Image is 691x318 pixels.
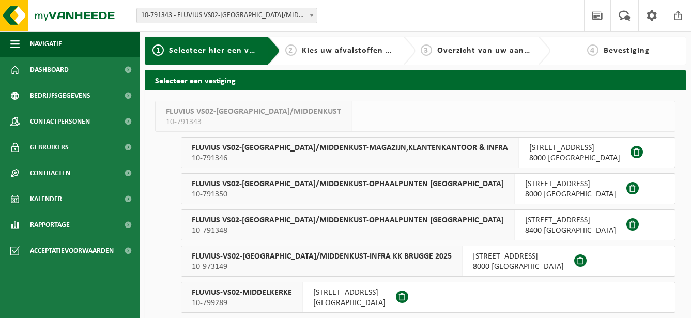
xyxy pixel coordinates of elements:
span: [GEOGRAPHIC_DATA] [313,298,386,308]
span: Bedrijfsgegevens [30,83,90,109]
span: [STREET_ADDRESS] [529,143,620,153]
span: FLUVIUS-VS02-MIDDELKERKE [192,287,292,298]
button: FLUVIUS VS02-[GEOGRAPHIC_DATA]/MIDDENKUST-OPHAALPUNTEN [GEOGRAPHIC_DATA] 10-791348 [STREET_ADDRES... [181,209,675,240]
button: FLUVIUS-VS02-MIDDELKERKE 10-799289 [STREET_ADDRESS][GEOGRAPHIC_DATA] [181,282,675,313]
span: 10-799289 [192,298,292,308]
span: 10-791343 - FLUVIUS VS02-BRUGGE/MIDDENKUST [137,8,317,23]
span: 8000 [GEOGRAPHIC_DATA] [529,153,620,163]
span: Rapportage [30,212,70,238]
span: [STREET_ADDRESS] [525,179,616,189]
span: 10-791348 [192,225,504,236]
span: Kies uw afvalstoffen en recipiënten [302,47,444,55]
span: 3 [421,44,432,56]
span: Gebruikers [30,134,69,160]
h2: Selecteer een vestiging [145,70,686,90]
span: 10-973149 [192,262,452,272]
span: [STREET_ADDRESS] [473,251,564,262]
button: FLUVIUS VS02-[GEOGRAPHIC_DATA]/MIDDENKUST-MAGAZIJN,KLANTENKANTOOR & INFRA 10-791346 [STREET_ADDRE... [181,137,675,168]
span: 8400 [GEOGRAPHIC_DATA] [525,225,616,236]
span: FLUVIUS-VS02-[GEOGRAPHIC_DATA]/MIDDENKUST-INFRA KK BRUGGE 2025 [192,251,452,262]
span: 10-791350 [192,189,504,200]
span: FLUVIUS VS02-[GEOGRAPHIC_DATA]/MIDDENKUST-OPHAALPUNTEN [GEOGRAPHIC_DATA] [192,215,504,225]
span: 2 [285,44,297,56]
span: Dashboard [30,57,69,83]
button: FLUVIUS-VS02-[GEOGRAPHIC_DATA]/MIDDENKUST-INFRA KK BRUGGE 2025 10-973149 [STREET_ADDRESS]8000 [GE... [181,246,675,277]
span: Acceptatievoorwaarden [30,238,114,264]
span: [STREET_ADDRESS] [525,215,616,225]
span: Bevestiging [604,47,650,55]
span: Navigatie [30,31,62,57]
span: 8000 [GEOGRAPHIC_DATA] [473,262,564,272]
span: 8000 [GEOGRAPHIC_DATA] [525,189,616,200]
span: Overzicht van uw aanvraag [437,47,546,55]
span: 4 [587,44,598,56]
span: Kalender [30,186,62,212]
span: Contactpersonen [30,109,90,134]
button: FLUVIUS VS02-[GEOGRAPHIC_DATA]/MIDDENKUST-OPHAALPUNTEN [GEOGRAPHIC_DATA] 10-791350 [STREET_ADDRES... [181,173,675,204]
span: Contracten [30,160,70,186]
span: [STREET_ADDRESS] [313,287,386,298]
span: FLUVIUS VS02-[GEOGRAPHIC_DATA]/MIDDENKUST [166,107,341,117]
span: 10-791346 [192,153,508,163]
span: 1 [152,44,164,56]
span: FLUVIUS VS02-[GEOGRAPHIC_DATA]/MIDDENKUST-OPHAALPUNTEN [GEOGRAPHIC_DATA] [192,179,504,189]
span: FLUVIUS VS02-[GEOGRAPHIC_DATA]/MIDDENKUST-MAGAZIJN,KLANTENKANTOOR & INFRA [192,143,508,153]
span: Selecteer hier een vestiging [169,47,281,55]
span: 10-791343 [166,117,341,127]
